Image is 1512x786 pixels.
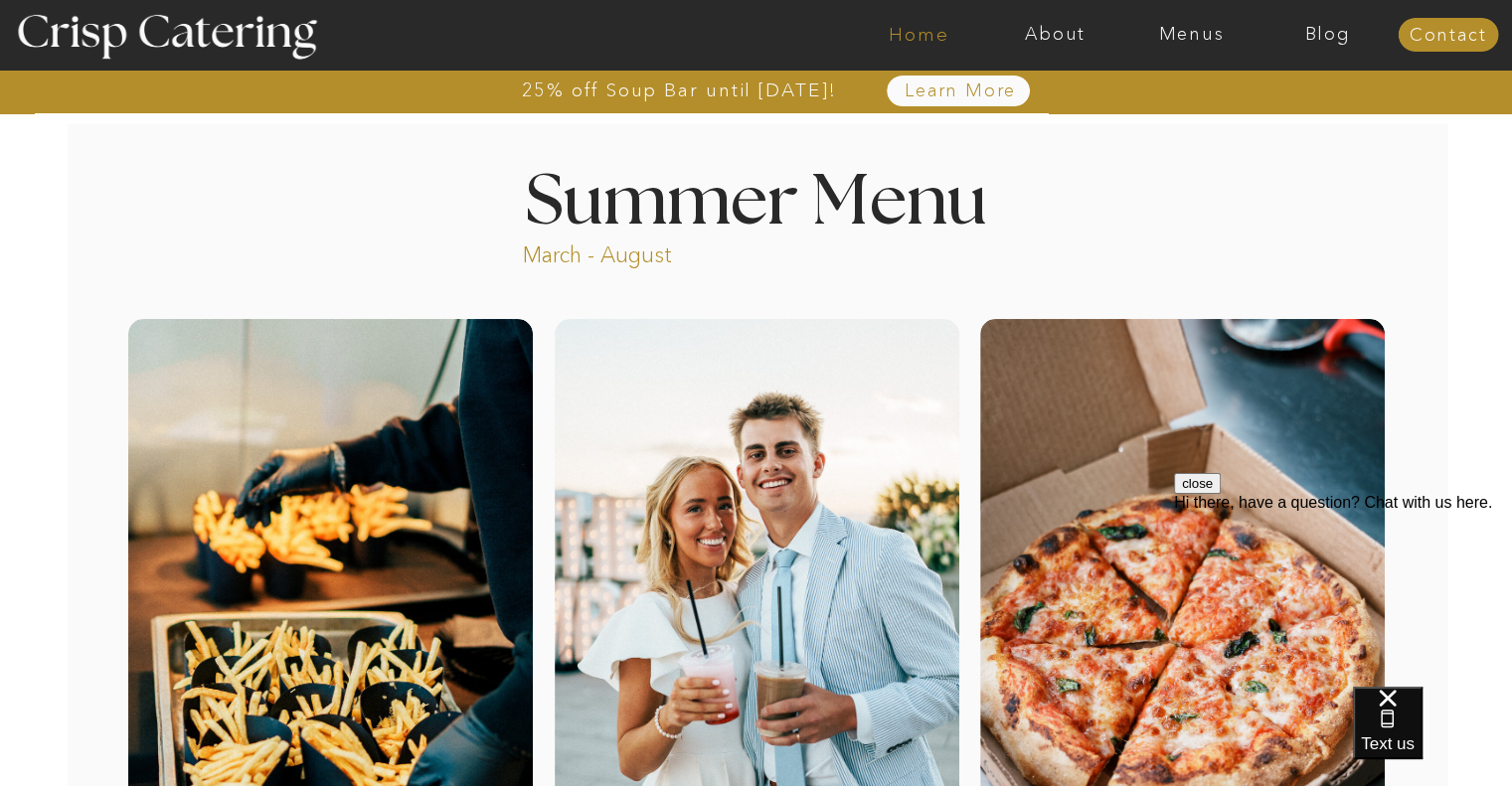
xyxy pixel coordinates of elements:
[1123,25,1260,45] a: Menus
[1174,473,1512,711] iframe: podium webchat widget prompt
[450,80,909,100] a: 25% off Soup Bar until [DATE]!
[480,168,1033,227] h1: Summer Menu
[859,81,1063,101] a: Learn More
[987,25,1123,45] a: About
[1260,25,1396,45] a: Blog
[1398,26,1498,46] a: Contact
[851,25,987,45] a: Home
[1353,687,1512,786] iframe: podium webchat widget bubble
[523,240,796,263] p: March - August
